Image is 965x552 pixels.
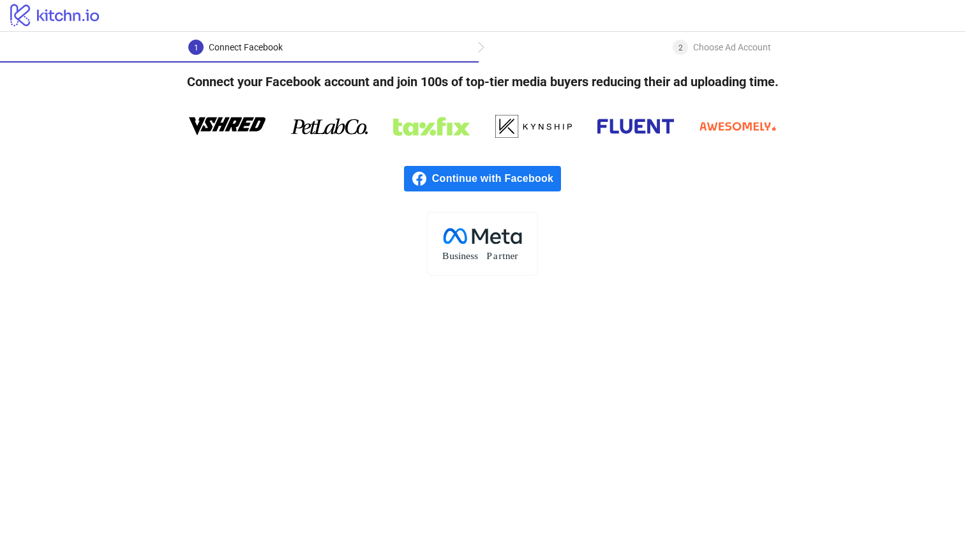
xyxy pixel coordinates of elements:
span: Continue with Facebook [432,166,561,191]
tspan: P [486,250,492,261]
div: Connect Facebook [209,40,283,55]
div: Choose Ad Account [693,40,771,55]
span: 1 [194,43,198,52]
tspan: B [442,250,449,261]
h4: Connect your Facebook account and join 100s of top-tier media buyers reducing their ad uploading ... [167,63,799,101]
tspan: r [498,250,502,261]
a: Continue with Facebook [404,166,561,191]
tspan: a [493,250,498,261]
tspan: tner [502,250,518,261]
span: 2 [678,43,683,52]
tspan: usiness [449,250,478,261]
